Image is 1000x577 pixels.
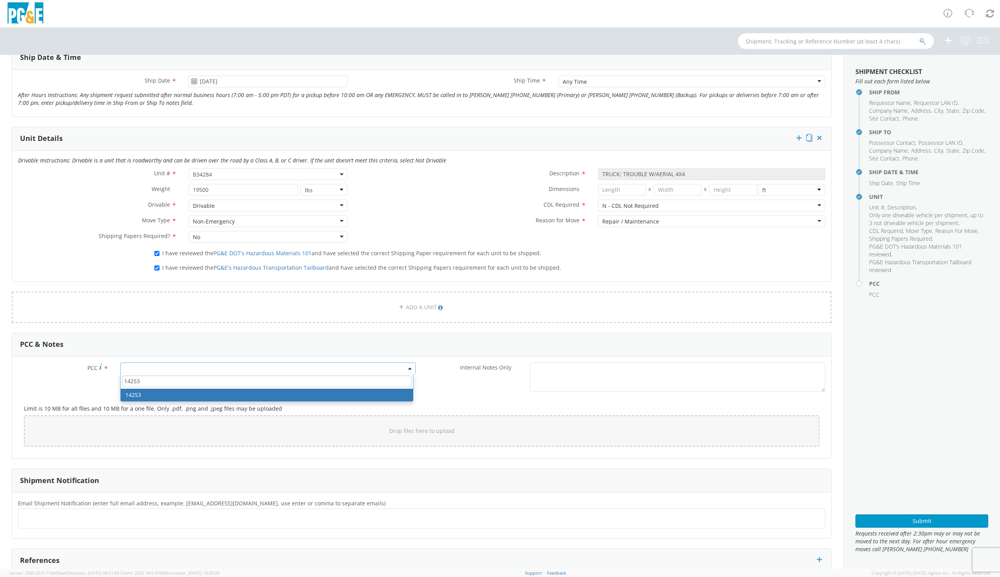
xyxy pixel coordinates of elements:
[709,184,757,196] input: Height
[869,107,909,115] li: ,
[154,169,170,177] span: Unit #
[598,184,646,196] input: Length
[962,147,984,154] span: Zip Code
[869,99,912,107] li: ,
[99,232,170,240] span: Shipping Papers Required?
[18,91,819,106] i: After Hours Instructions: Any shipment request submitted after normal business hours (7:00 am - 5...
[869,211,983,227] span: Only one driveable vehicle per shipment, up to 3 not driveable vehicle per shipment
[869,99,911,106] span: Requestor Name
[934,147,944,155] li: ,
[869,147,908,154] span: Company Name
[906,227,933,235] li: ,
[602,218,659,225] div: Repair / Maintenance
[563,78,587,86] div: Any Time
[918,139,962,146] span: Possessor LAN ID
[214,249,312,257] a: PG&E DOT's Hazardous Materials 101
[869,169,988,175] h4: Ship Date & Time
[911,147,931,154] span: Address
[935,227,978,234] span: Reason For Move
[962,147,986,155] li: ,
[738,33,934,49] input: Shipment, Tracking or Reference Number (at least 4 chars)
[142,216,170,224] span: Move Type
[869,194,988,200] h4: Unit
[869,227,903,234] span: CDL Required
[87,364,98,371] span: PCC
[549,169,580,177] span: Description
[193,233,200,241] div: No
[946,147,960,155] li: ,
[602,202,659,210] div: N - CDL Not Required
[934,107,943,114] span: City
[902,115,918,122] span: Phone
[902,155,918,162] span: Phone
[934,107,944,115] li: ,
[869,235,932,242] span: Shipping Papers Required
[162,249,541,257] span: I have reviewed the and have selected the correct Shipping Paper requirement for each unit to be ...
[869,139,917,147] li: ,
[869,139,915,146] span: Possessor Contact
[946,107,960,115] li: ,
[460,364,511,371] span: Internal Notes Only
[869,227,904,235] li: ,
[188,168,347,180] span: B34284
[869,115,900,123] li: ,
[869,155,900,162] li: ,
[20,477,99,485] h3: Shipment Notification
[18,157,446,164] i: Drivable Instructions: Drivable is a unit that is roadworthy and can be driven over the road by a...
[12,292,832,323] a: ADD A UNIT
[888,204,917,211] li: ,
[911,147,932,155] li: ,
[543,201,580,208] span: CDL Required
[6,2,45,25] img: pge-logo-06675f144f4cfa6a6814.png
[869,243,986,258] li: ,
[869,179,893,187] span: Ship Date
[869,129,988,135] h4: Ship To
[152,185,170,193] span: Weight
[914,99,958,106] span: Requestor LAN ID
[193,171,343,178] span: B34284
[906,227,932,234] span: Move Type
[869,291,879,298] span: PCC
[869,211,986,227] li: ,
[869,235,933,243] li: ,
[120,570,219,576] span: Client: 2025.18.0-37e85b1
[654,184,701,196] input: Width
[24,406,819,411] h5: Limit is 10 MB for all files and 10 MB for a one file. Only .pdf, .png and .jpeg files may be upl...
[71,570,119,576] span: master, [DATE] 09:51:04
[389,427,455,435] span: Drop files here to upload
[549,185,580,193] span: Dimensions
[121,389,413,401] li: 14253
[646,184,654,196] span: X
[911,107,931,114] span: Address
[18,499,386,507] span: Email Shipment Notification (enter full email address, example: jdoe01@agistix.com, use enter or ...
[935,227,979,235] li: ,
[869,243,962,258] span: PG&E DOT's Hazardous Materials 101 reviewed
[918,139,964,147] li: ,
[871,570,991,576] span: Copyright © [DATE]-[DATE] Agistix Inc., All Rights Reserved
[869,115,899,122] span: Site Contact
[869,281,988,287] h4: PCC
[869,89,988,95] h4: Ship From
[869,147,909,155] li: ,
[701,184,709,196] span: X
[962,107,986,115] li: ,
[869,179,894,187] li: ,
[855,530,988,553] span: Requests received after 2:30pm may or may not be moved to the next day. For after hour emergency ...
[20,135,63,142] h3: Unit Details
[162,264,561,271] span: I have reviewed the and have selected the correct Shipping Papers requirement for each unit to be...
[869,204,884,211] span: Unit #
[20,557,60,564] h3: References
[547,570,566,576] a: Feedback
[934,147,943,154] span: City
[525,570,542,576] a: Support
[896,179,920,187] span: Ship Time
[946,147,959,154] span: State
[9,570,119,576] span: Server: 2025.20.0-710e05ee653
[914,99,959,107] li: ,
[154,251,159,256] input: I have reviewed thePG&E DOT's Hazardous Materials 101and have selected the correct Shipping Paper...
[154,265,159,270] input: I have reviewed thePG&E's Hazardous Transportation Tailboardand have selected the correct Shippin...
[20,54,81,61] h3: Ship Date & Time
[869,107,908,114] span: Company Name
[911,107,932,115] li: ,
[145,77,170,84] span: Ship Date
